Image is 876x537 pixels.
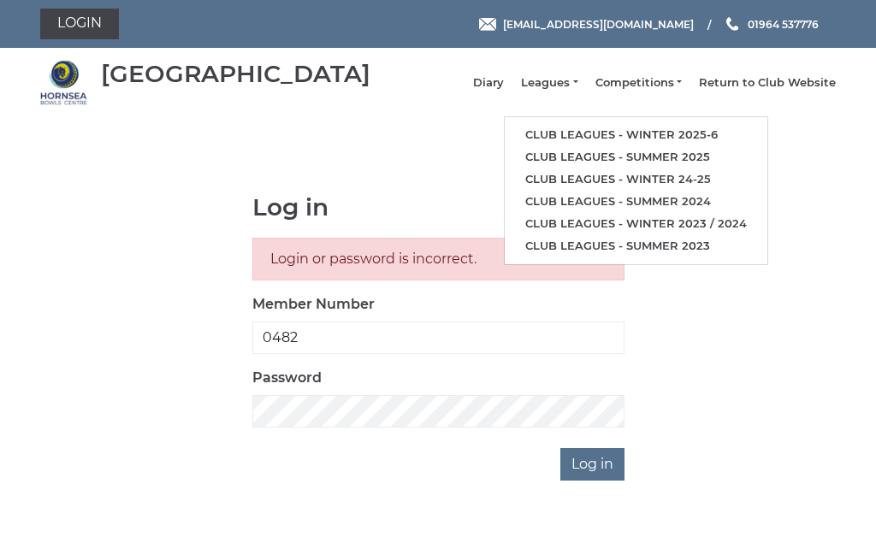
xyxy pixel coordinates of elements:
[748,17,819,30] span: 01964 537776
[479,18,496,31] img: Email
[505,191,767,213] a: Club leagues - Summer 2024
[252,238,624,280] div: Login or password is incorrect.
[505,168,767,191] a: Club leagues - Winter 24-25
[505,235,767,257] a: Club leagues - Summer 2023
[479,16,694,32] a: Email [EMAIL_ADDRESS][DOMAIN_NAME]
[724,16,819,32] a: Phone us 01964 537776
[521,75,577,91] a: Leagues
[595,249,607,269] button: Close
[252,294,375,315] label: Member Number
[40,59,87,106] img: Hornsea Bowls Centre
[726,17,738,31] img: Phone us
[101,61,370,87] div: [GEOGRAPHIC_DATA]
[560,448,624,481] input: Log in
[503,17,694,30] span: [EMAIL_ADDRESS][DOMAIN_NAME]
[505,213,767,235] a: Club leagues - Winter 2023 / 2024
[505,146,767,168] a: Club leagues - Summer 2025
[252,194,624,221] h1: Log in
[504,116,768,264] ul: Leagues
[473,75,504,91] a: Diary
[595,75,682,91] a: Competitions
[252,368,322,388] label: Password
[40,9,119,39] a: Login
[699,75,836,91] a: Return to Club Website
[505,124,767,146] a: Club leagues - Winter 2025-6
